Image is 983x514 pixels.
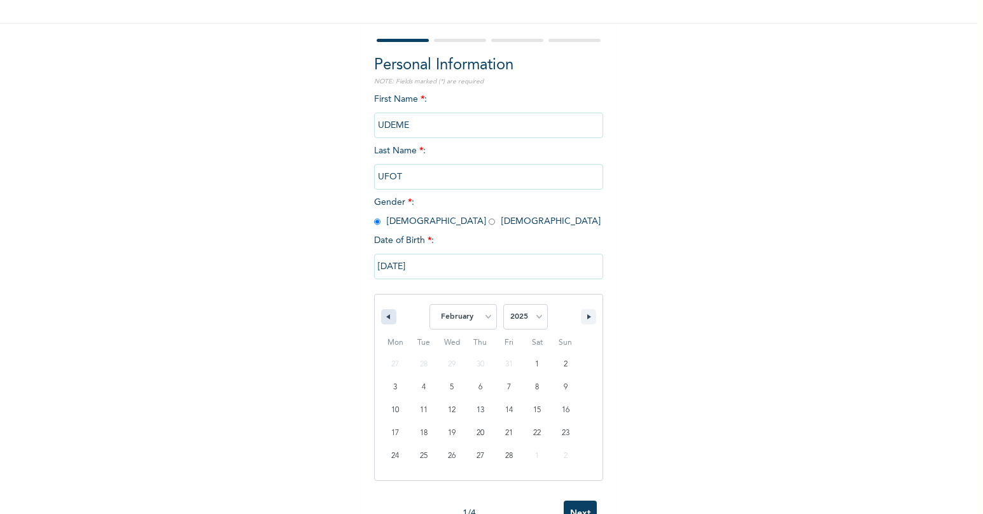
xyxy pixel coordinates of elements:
span: 14 [505,399,513,422]
span: 23 [562,422,569,445]
span: 26 [448,445,456,468]
input: DD-MM-YYYY [374,254,603,279]
button: 8 [523,376,552,399]
span: 20 [477,422,484,445]
button: 15 [523,399,552,422]
span: 12 [448,399,456,422]
span: 10 [391,399,399,422]
button: 7 [494,376,523,399]
span: 11 [420,399,428,422]
span: Last Name : [374,146,603,181]
span: Mon [381,333,410,353]
input: Enter your last name [374,164,603,190]
button: 6 [466,376,495,399]
button: 21 [494,422,523,445]
button: 22 [523,422,552,445]
button: 14 [494,399,523,422]
span: Wed [438,333,466,353]
button: 26 [438,445,466,468]
span: Tue [410,333,438,353]
span: Date of Birth : [374,234,434,247]
button: 23 [551,422,580,445]
button: 17 [381,422,410,445]
button: 25 [410,445,438,468]
span: 25 [420,445,428,468]
span: 3 [393,376,397,399]
span: First Name : [374,95,603,130]
button: 27 [466,445,495,468]
span: 15 [533,399,541,422]
span: 9 [564,376,568,399]
span: 19 [448,422,456,445]
span: 16 [562,399,569,422]
span: Sun [551,333,580,353]
button: 3 [381,376,410,399]
input: Enter your first name [374,113,603,138]
h2: Personal Information [374,54,603,77]
span: Fri [494,333,523,353]
button: 4 [410,376,438,399]
span: 6 [478,376,482,399]
span: 22 [533,422,541,445]
span: 17 [391,422,399,445]
button: 18 [410,422,438,445]
button: 28 [494,445,523,468]
span: 27 [477,445,484,468]
button: 9 [551,376,580,399]
span: 8 [535,376,539,399]
span: 24 [391,445,399,468]
button: 2 [551,353,580,376]
span: 28 [505,445,513,468]
button: 12 [438,399,466,422]
span: Thu [466,333,495,353]
span: 13 [477,399,484,422]
p: NOTE: Fields marked (*) are required [374,77,603,87]
span: 1 [535,353,539,376]
button: 24 [381,445,410,468]
span: 18 [420,422,428,445]
button: 11 [410,399,438,422]
button: 1 [523,353,552,376]
button: 19 [438,422,466,445]
span: 4 [422,376,426,399]
button: 20 [466,422,495,445]
button: 13 [466,399,495,422]
span: 21 [505,422,513,445]
button: 16 [551,399,580,422]
span: 2 [564,353,568,376]
span: Sat [523,333,552,353]
span: Gender : [DEMOGRAPHIC_DATA] [DEMOGRAPHIC_DATA] [374,198,601,226]
span: 5 [450,376,454,399]
button: 10 [381,399,410,422]
span: 7 [507,376,511,399]
button: 5 [438,376,466,399]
